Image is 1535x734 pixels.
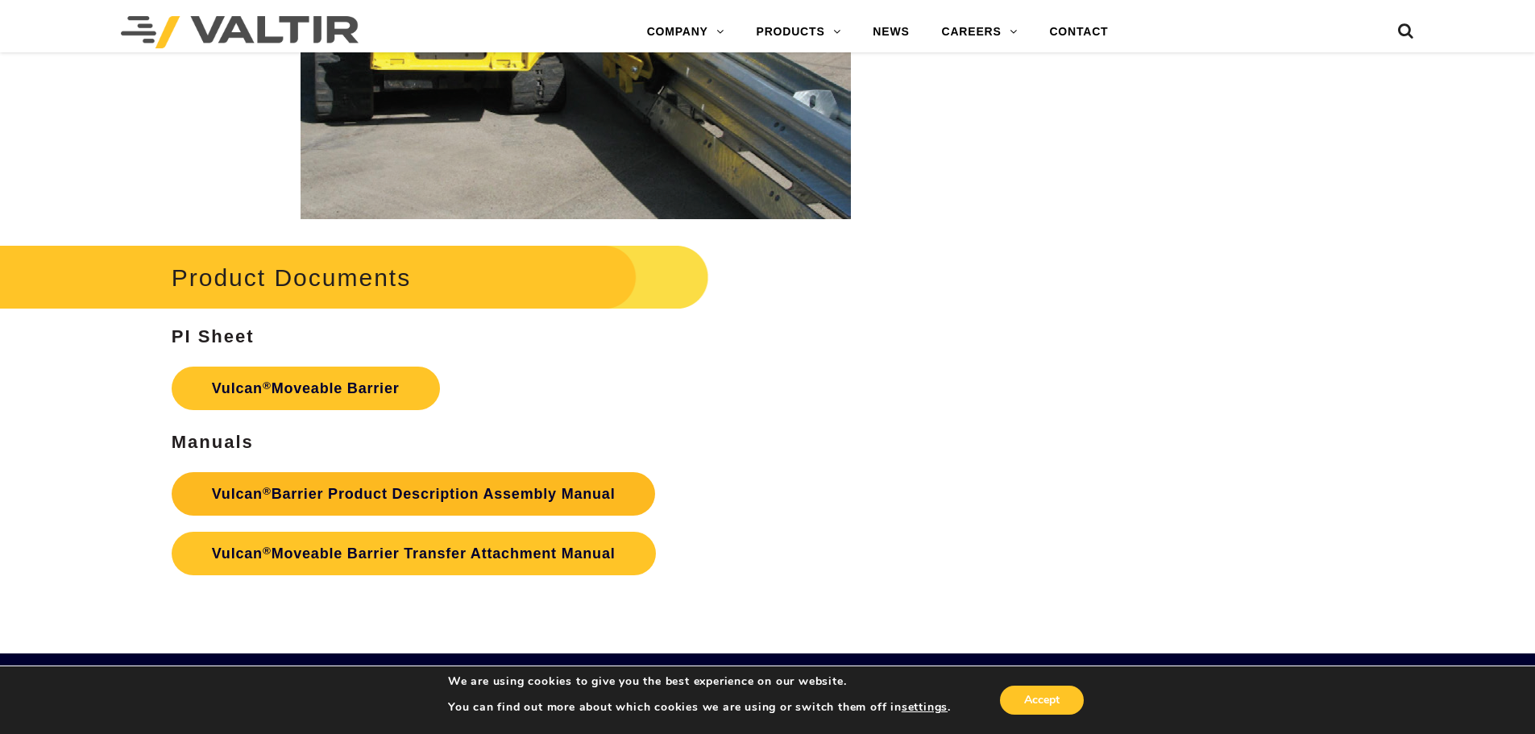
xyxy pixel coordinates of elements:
[172,472,656,516] a: Vulcan®Barrier Product Description Assembly Manual
[263,379,272,392] sup: ®
[263,485,272,497] sup: ®
[448,700,951,715] p: You can find out more about which cookies we are using or switch them off in .
[1033,16,1124,48] a: CONTACT
[926,16,1034,48] a: CAREERS
[448,674,951,689] p: We are using cookies to give you the best experience on our website.
[1000,686,1084,715] button: Accept
[857,16,925,48] a: NEWS
[263,545,272,557] sup: ®
[172,326,255,346] strong: PI Sheet
[741,16,857,48] a: PRODUCTS
[172,532,656,575] a: Vulcan®Moveable Barrier Transfer Attachment Manual
[631,16,741,48] a: COMPANY
[172,432,254,452] strong: Manuals
[121,16,359,48] img: Valtir
[902,700,948,715] button: settings
[172,367,440,410] a: Vulcan®Moveable Barrier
